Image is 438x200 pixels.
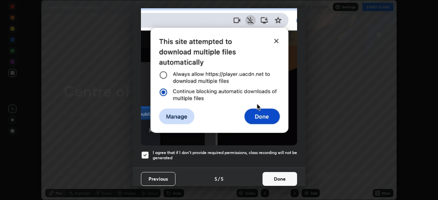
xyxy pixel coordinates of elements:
h4: / [218,175,220,182]
button: Done [263,172,297,186]
h4: 5 [221,175,223,182]
button: Previous [141,172,175,186]
h5: I agree that if I don't provide required permissions, class recording will not be generated [153,150,297,161]
h4: 5 [215,175,217,182]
